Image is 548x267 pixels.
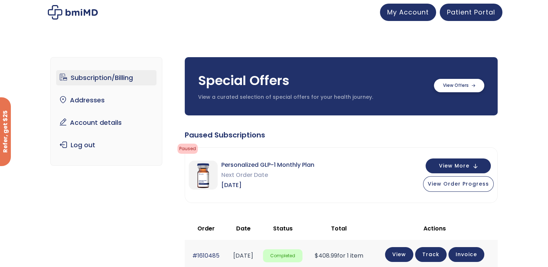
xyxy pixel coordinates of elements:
span: Personalized GLP-1 Monthly Plan [221,160,314,170]
button: View Order Progress [423,176,494,192]
h3: Special Offers [198,72,427,90]
a: Track [415,247,447,262]
img: My account [48,5,98,20]
a: Patient Portal [440,4,502,21]
span: View Order Progress [428,180,489,187]
span: Actions [423,224,446,233]
span: My Account [387,8,429,17]
a: Invoice [448,247,484,262]
a: Subscription/Billing [56,70,156,85]
span: 408.99 [315,251,337,260]
span: Order [197,224,215,233]
p: View a curated selection of special offers for your health journey. [198,94,427,101]
nav: Account pages [50,57,162,166]
span: Next Order Date [221,170,314,180]
span: View More [439,164,469,168]
iframe: Sign Up via Text for Offers [6,240,87,261]
span: Patient Portal [447,8,495,17]
a: Addresses [56,93,156,108]
span: $ [315,251,318,260]
span: Paused [177,144,198,154]
span: [DATE] [221,180,314,190]
a: Log out [56,137,156,153]
span: Total [331,224,347,233]
a: Account details [56,115,156,130]
a: View [385,247,413,262]
time: [DATE] [233,251,253,260]
span: Completed [263,249,302,263]
button: View More [426,158,491,173]
a: My Account [380,4,436,21]
div: Paused Subscriptions [185,130,498,140]
span: Status [273,224,293,233]
a: #1610485 [192,251,219,260]
span: Date [236,224,251,233]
